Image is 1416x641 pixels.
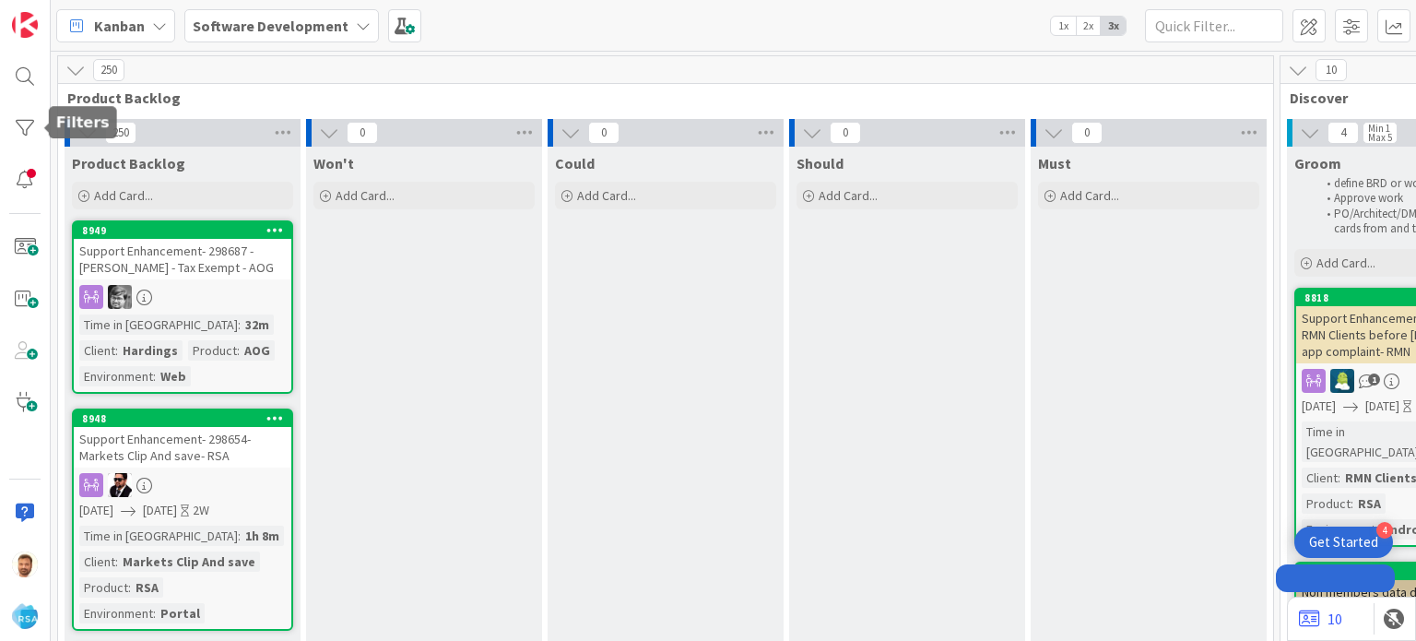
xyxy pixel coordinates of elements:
[1294,154,1341,172] span: Groom
[1294,527,1393,558] div: Open Get Started checklist, remaining modules: 4
[241,526,284,546] div: 1h 8m
[74,427,291,468] div: Support Enhancement- 298654- Markets Clip And save- RSA
[79,315,238,335] div: Time in [GEOGRAPHIC_DATA]
[1101,17,1126,35] span: 3x
[555,154,595,172] span: Could
[1368,133,1392,142] div: Max 5
[830,122,861,144] span: 0
[1302,519,1375,540] div: Environment
[156,366,191,386] div: Web
[238,526,241,546] span: :
[143,501,177,520] span: [DATE]
[1365,397,1399,416] span: [DATE]
[74,285,291,309] div: KS
[108,473,132,497] img: AC
[72,154,185,172] span: Product Backlog
[79,340,115,361] div: Client
[238,315,241,335] span: :
[1338,468,1340,488] span: :
[74,222,291,239] div: 8949
[1368,374,1380,386] span: 1
[79,552,115,572] div: Client
[156,603,205,623] div: Portal
[1353,493,1386,514] div: RSA
[1051,17,1076,35] span: 1x
[105,122,136,144] span: 250
[193,17,348,35] b: Software Development
[79,366,153,386] div: Environment
[1302,468,1338,488] div: Client
[72,409,293,631] a: 8948Support Enhancement- 298654- Markets Clip And save- RSAAC[DATE][DATE]2WTime in [GEOGRAPHIC_DA...
[153,603,156,623] span: :
[188,340,237,361] div: Product
[819,187,878,204] span: Add Card...
[237,340,240,361] span: :
[1299,608,1342,630] a: 10
[1330,369,1354,393] img: RD
[79,501,113,520] span: [DATE]
[796,154,844,172] span: Should
[128,577,131,598] span: :
[1375,519,1378,540] span: :
[72,220,293,394] a: 8949Support Enhancement- 298687 - [PERSON_NAME] - Tax Exempt - AOGKSTime in [GEOGRAPHIC_DATA]:32m...
[1038,154,1071,172] span: Must
[56,113,110,131] h5: Filters
[1368,124,1390,133] div: Min 1
[153,366,156,386] span: :
[74,410,291,468] div: 8948Support Enhancement- 298654- Markets Clip And save- RSA
[240,340,275,361] div: AOG
[1327,122,1359,144] span: 4
[336,187,395,204] span: Add Card...
[12,552,38,577] img: AS
[1309,533,1378,552] div: Get Started
[1316,59,1347,81] span: 10
[1071,122,1103,144] span: 0
[1145,9,1283,42] input: Quick Filter...
[313,154,354,172] span: Won't
[79,577,128,598] div: Product
[1316,255,1375,271] span: Add Card...
[93,59,124,81] span: 250
[1376,522,1393,539] div: 4
[118,340,183,361] div: Hardings
[588,122,619,144] span: 0
[347,122,378,144] span: 0
[82,412,291,425] div: 8948
[79,526,238,546] div: Time in [GEOGRAPHIC_DATA]
[193,501,209,520] div: 2W
[12,12,38,38] img: Visit kanbanzone.com
[1302,493,1351,514] div: Product
[241,315,274,335] div: 32m
[12,603,38,629] img: avatar
[577,187,636,204] span: Add Card...
[1060,187,1119,204] span: Add Card...
[115,340,118,361] span: :
[74,222,291,279] div: 8949Support Enhancement- 298687 - [PERSON_NAME] - Tax Exempt - AOG
[118,552,260,572] div: Markets Clip And save
[1302,397,1336,416] span: [DATE]
[74,473,291,497] div: AC
[74,239,291,279] div: Support Enhancement- 298687 - [PERSON_NAME] - Tax Exempt - AOG
[82,224,291,237] div: 8949
[74,410,291,427] div: 8948
[115,552,118,572] span: :
[67,89,1250,107] span: Product Backlog
[79,603,153,623] div: Environment
[108,285,132,309] img: KS
[1351,493,1353,514] span: :
[94,15,145,37] span: Kanban
[1076,17,1101,35] span: 2x
[131,577,163,598] div: RSA
[94,187,153,204] span: Add Card...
